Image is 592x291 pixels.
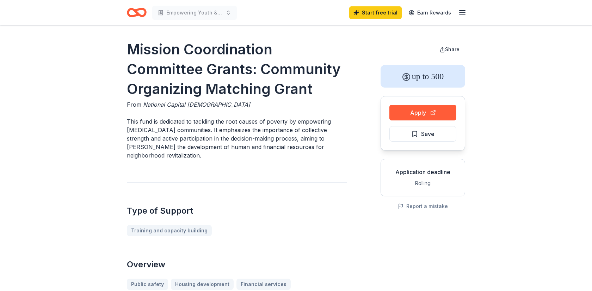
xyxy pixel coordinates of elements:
button: Empowering Youth & Women: Unlocking Entrepreneurship, Capital, and Innovation for Africa’s Econom... [152,6,237,20]
span: Share [445,46,460,52]
a: Earn Rewards [405,6,455,19]
h1: Mission Coordination Committee Grants: Community Organizing Matching Grant [127,40,347,99]
h2: Overview [127,259,347,270]
button: Apply [389,105,456,120]
button: Report a mistake [398,202,448,210]
button: Save [389,126,456,142]
div: From [127,100,347,109]
span: Empowering Youth & Women: Unlocking Entrepreneurship, Capital, and Innovation for Africa’s Econom... [166,8,223,17]
h2: Type of Support [127,205,347,216]
p: This fund is dedicated to tackling the root causes of poverty by empowering [MEDICAL_DATA] commun... [127,117,347,160]
span: National Capital [DEMOGRAPHIC_DATA] [143,101,250,108]
a: Training and capacity building [127,225,212,236]
button: Share [434,42,465,57]
a: Start free trial [349,6,402,19]
div: Rolling [387,179,459,188]
span: Save [421,129,434,138]
div: up to 500 [381,65,465,88]
div: Application deadline [387,168,459,176]
a: Home [127,4,147,21]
